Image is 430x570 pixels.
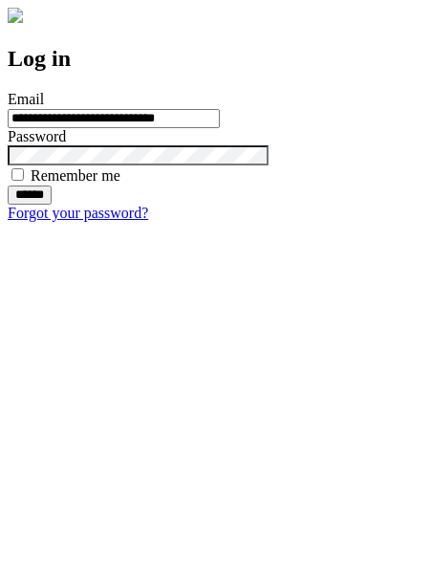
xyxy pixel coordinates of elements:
label: Password [8,128,66,144]
img: logo-4e3dc11c47720685a147b03b5a06dd966a58ff35d612b21f08c02c0306f2b779.png [8,8,23,23]
a: Forgot your password? [8,205,148,221]
label: Remember me [31,167,120,184]
h2: Log in [8,46,422,72]
label: Email [8,91,44,107]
